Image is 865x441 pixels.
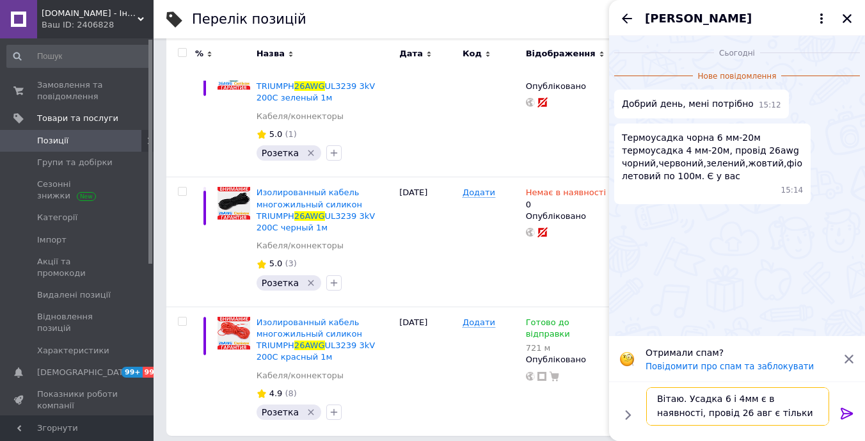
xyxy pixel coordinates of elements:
button: [PERSON_NAME] [645,10,829,27]
span: Додати [463,317,495,328]
span: Товари та послуги [37,113,118,124]
span: Добрий день, мені потрібно [622,97,754,111]
svg: Видалити мітку [306,407,316,417]
span: 5.0 [269,129,283,139]
span: Термоусадка чорна 6 мм-20м термоусадка 4 мм-20м, провід 26awg чорний,червоний,зелений,жовтий,фіол... [622,131,803,182]
span: UL3239 3kV 200C черный 1м [257,211,376,232]
img: Изолированный кабель многожильный силикон TRIUMPH 26AWG UL3239 3kV 200C черный 1м [218,187,250,220]
span: Код [463,48,482,60]
button: Повідомити про спам та заблокувати [646,362,814,371]
div: Опубліковано [526,354,610,365]
span: 4.9 [269,389,283,398]
span: AWG [305,81,324,91]
div: Опубліковано [526,81,610,92]
div: Опубліковано [526,211,610,222]
span: Видалені позиції [37,289,111,301]
div: Ваш ID: 2406828 [42,19,154,31]
span: [DEMOGRAPHIC_DATA] [37,367,132,378]
span: 26 [294,81,305,91]
span: Немає в наявності [526,188,606,201]
span: (8) [285,389,296,398]
span: AWG [305,211,324,221]
button: Закрити [839,11,855,26]
span: Імпорт [37,234,67,246]
input: Пошук [6,45,151,68]
span: FreeBuy.in.ua - Інтернет-магазин [42,8,138,19]
span: Позиції [37,135,68,147]
span: 26 [294,211,305,221]
img: Изолированный кабель многожильный силикон TRIUMPH 26AWG UL3239 3kV 200C красный 1м [218,317,250,349]
span: Групи та добірки [37,157,113,168]
span: [PERSON_NAME] [645,10,752,27]
span: Розетка [262,278,299,288]
span: Нове повідомлення [693,71,782,82]
svg: Видалити мітку [306,148,316,158]
span: 15:14 12.09.2025 [781,185,804,196]
span: Розетка [262,407,299,417]
div: [DATE] [396,177,459,307]
a: Кабеля/коннекторы [257,111,344,122]
span: Изолированный кабель многожильный силикон TRIUMPH [257,317,362,350]
div: Перелік позицій [192,13,306,26]
span: Изолированный кабель многожильный силикон TRIUMPH [257,188,362,220]
div: [DATE] [396,307,459,436]
span: Показники роботи компанії [37,389,118,412]
span: (3) [285,259,296,268]
span: 5.0 [269,259,283,268]
span: Сезонні знижки [37,179,118,202]
span: 99+ [143,367,164,378]
button: Показати кнопки [619,406,636,423]
span: Відновлення позицій [37,311,118,334]
a: Кабеля/коннекторы [257,370,344,381]
span: Акції та промокоди [37,256,118,279]
span: Відображення [526,48,596,60]
span: Назва [257,48,285,60]
a: Изолированный кабель многожильный силикон TRIUMPH26AWGUL3239 3kV 200C красный 1м [257,317,376,362]
p: Отримали спам? [646,346,836,359]
div: 0 [526,187,606,210]
img: :face_with_monocle: [619,351,635,367]
span: % [195,48,203,60]
svg: Видалити мітку [306,278,316,288]
div: 721 м [526,343,610,353]
span: 15:12 12.09.2025 [759,100,781,111]
span: 26 [294,341,305,350]
span: Характеристики [37,345,109,357]
span: Категорії [37,212,77,223]
span: Готово до відправки [526,317,570,342]
div: [DATE] [396,47,459,177]
div: 12.09.2025 [614,46,860,59]
span: Дата [399,48,423,60]
span: (1) [285,129,296,139]
button: Назад [619,11,635,26]
span: 99+ [122,367,143,378]
span: AWG [305,341,324,350]
a: Изолированный кабель многожильный силикон TRIUMPH26AWGUL3239 3kV 200C черный 1м [257,188,376,232]
span: Розетка [262,148,299,158]
span: Сьогодні [714,48,760,59]
span: Замовлення та повідомлення [37,79,118,102]
span: Додати [463,188,495,198]
textarea: Вітаю. Усадка 6 і 4мм є в наявності, провід 26 авг є тільки червони [646,387,829,426]
a: Кабеля/коннекторы [257,240,344,252]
